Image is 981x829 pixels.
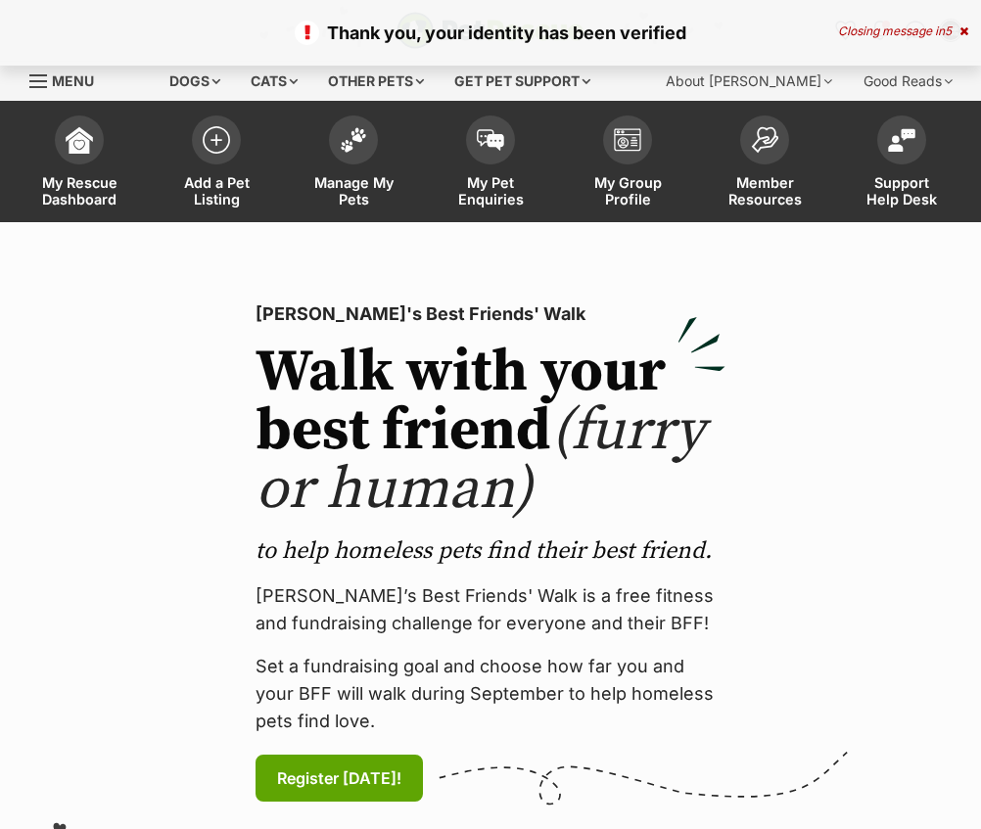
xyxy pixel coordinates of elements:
h2: Walk with your best friend [256,344,725,520]
a: My Group Profile [559,106,696,222]
div: Good Reads [850,62,966,101]
span: Member Resources [721,174,809,207]
p: Set a fundraising goal and choose how far you and your BFF will walk during September to help hom... [256,653,725,735]
img: member-resources-icon-8e73f808a243e03378d46382f2149f9095a855e16c252ad45f914b54edf8863c.svg [751,126,778,153]
span: Support Help Desk [858,174,946,207]
img: add-pet-listing-icon-0afa8454b4691262ce3f59096e99ab1cd57d4a30225e0717b998d2c9b9846f56.svg [203,126,230,154]
a: Add a Pet Listing [148,106,285,222]
span: My Group Profile [584,174,672,207]
div: Dogs [156,62,234,101]
img: group-profile-icon-3fa3cf56718a62981997c0bc7e787c4b2cf8bcc04b72c1350f741eb67cf2f40e.svg [614,128,641,152]
a: Menu [29,62,108,97]
p: to help homeless pets find their best friend. [256,535,725,567]
p: [PERSON_NAME]'s Best Friends' Walk [256,300,725,328]
img: dashboard-icon-eb2f2d2d3e046f16d808141f083e7271f6b2e854fb5c12c21221c1fb7104beca.svg [66,126,93,154]
a: Support Help Desk [833,106,970,222]
a: My Pet Enquiries [422,106,559,222]
span: Manage My Pets [309,174,397,207]
span: Register [DATE]! [277,766,401,790]
a: My Rescue Dashboard [11,106,148,222]
img: help-desk-icon-fdf02630f3aa405de69fd3d07c3f3aa587a6932b1a1747fa1d2bba05be0121f9.svg [888,128,915,152]
img: pet-enquiries-icon-7e3ad2cf08bfb03b45e93fb7055b45f3efa6380592205ae92323e6603595dc1f.svg [477,129,504,151]
span: Add a Pet Listing [172,174,260,207]
span: My Pet Enquiries [446,174,535,207]
div: Cats [237,62,311,101]
div: Other pets [314,62,438,101]
span: My Rescue Dashboard [35,174,123,207]
img: manage-my-pets-icon-02211641906a0b7f246fdf0571729dbe1e7629f14944591b6c1af311fb30b64b.svg [340,127,367,153]
a: Manage My Pets [285,106,422,222]
span: (furry or human) [256,394,705,527]
a: Member Resources [696,106,833,222]
a: Register [DATE]! [256,755,423,802]
div: About [PERSON_NAME] [652,62,846,101]
span: Menu [52,72,94,89]
p: [PERSON_NAME]’s Best Friends' Walk is a free fitness and fundraising challenge for everyone and t... [256,582,725,637]
div: Get pet support [441,62,604,101]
